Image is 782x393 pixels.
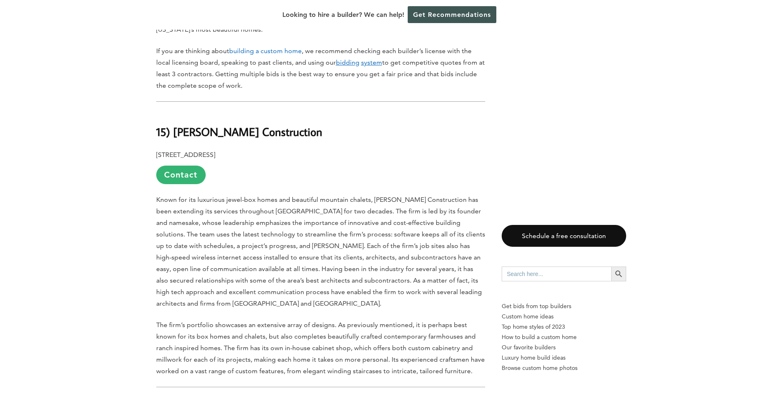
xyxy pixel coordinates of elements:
[502,301,626,311] p: Get bids from top builders
[502,353,626,363] a: Luxury home build ideas
[502,342,626,353] a: Our favorite builders
[408,6,496,23] a: Get Recommendations
[502,322,626,332] a: Top home styles of 2023
[361,58,382,66] u: system
[502,225,626,247] a: Schedule a free consultation
[156,166,206,184] a: Contact
[614,269,623,278] svg: Search
[156,151,215,159] b: [STREET_ADDRESS]
[229,47,302,55] a: building a custom home
[502,267,611,281] input: Search here...
[336,58,359,66] u: bidding
[502,311,626,322] a: Custom home ideas
[502,363,626,373] a: Browse custom home photos
[156,2,481,33] span: After looking carefully at some of the state’s best custom home builders, and taking into conside...
[156,124,322,139] b: 15) [PERSON_NAME] Construction
[156,321,485,375] span: The firm’s portfolio showcases an extensive array of designs. As previously mentioned, it is perh...
[156,45,485,91] p: If you are thinking about , we recommend checking each builder’s license with the local licensing...
[502,332,626,342] a: How to build a custom home
[156,196,485,307] span: Known for its luxurious jewel-box homes and beautiful mountain chalets, [PERSON_NAME] Constructio...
